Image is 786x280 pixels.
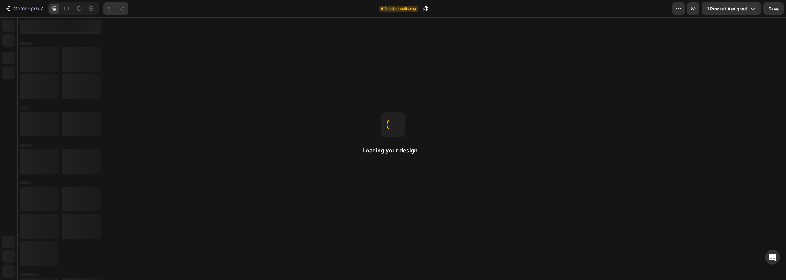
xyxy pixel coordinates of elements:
div: Open Intercom Messenger [765,250,780,265]
span: Save [768,6,779,11]
span: Need republishing [385,6,416,11]
button: 1 product assigned [702,2,761,15]
h2: Loading your design [363,147,423,154]
span: 1 product assigned [707,6,747,12]
div: Undo/Redo [103,2,128,15]
button: Save [763,2,784,15]
button: 7 [2,2,46,15]
p: 7 [40,5,43,12]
